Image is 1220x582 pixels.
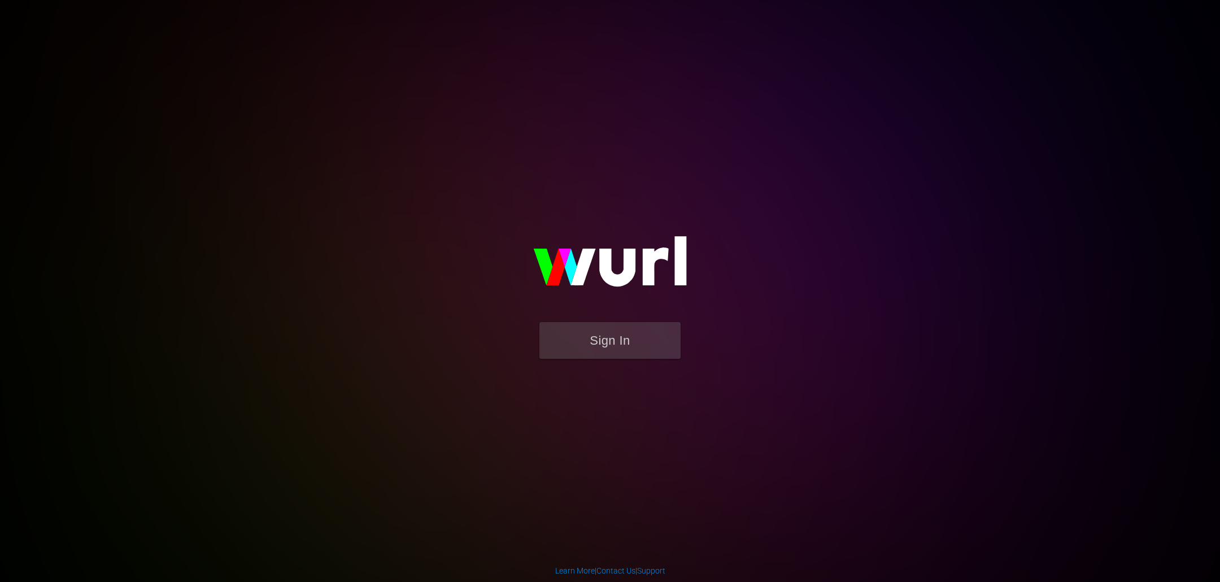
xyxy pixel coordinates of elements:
[555,566,595,575] a: Learn More
[555,565,665,576] div: | |
[637,566,665,575] a: Support
[596,566,635,575] a: Contact Us
[539,322,681,359] button: Sign In
[497,212,723,322] img: wurl-logo-on-black-223613ac3d8ba8fe6dc639794a292ebdb59501304c7dfd60c99c58986ef67473.svg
